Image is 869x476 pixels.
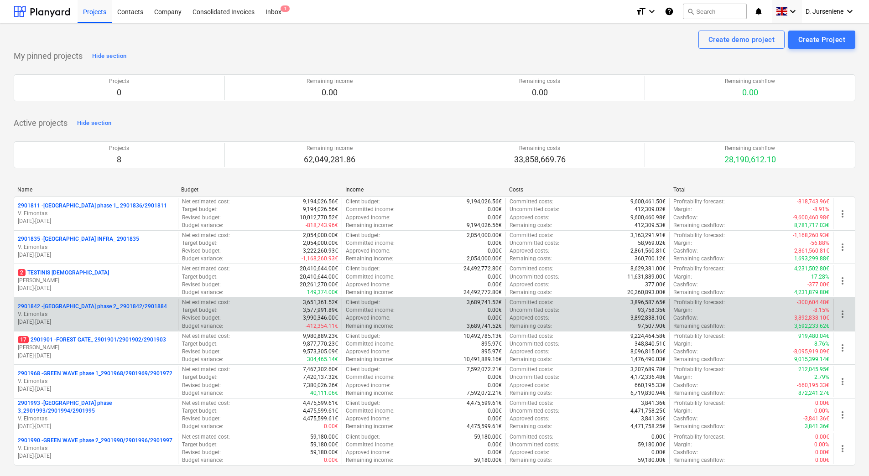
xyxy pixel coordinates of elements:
[794,255,829,263] p: 1,693,299.88€
[794,289,829,296] p: 4,231,879.80€
[724,145,776,152] p: Remaining cashflow
[510,265,553,273] p: Committed costs :
[635,206,666,213] p: 412,309.02€
[673,265,725,273] p: Profitability forecast :
[182,389,223,397] p: Budget variance :
[182,214,221,222] p: Revised budget :
[510,214,549,222] p: Approved costs :
[810,239,829,247] p: -56.88%
[794,322,829,330] p: 3,592,233.62€
[673,389,725,397] p: Remaining cashflow :
[14,118,68,129] p: Active projects
[673,306,692,314] p: Margin :
[182,247,221,255] p: Revised budget :
[510,389,552,397] p: Remaining costs :
[109,78,129,85] p: Projects
[519,78,560,85] p: Remaining costs
[182,382,221,389] p: Revised budget :
[673,373,692,381] p: Margin :
[346,407,395,415] p: Committed income :
[182,281,221,289] p: Revised budget :
[18,210,174,217] p: V. Eimontas
[345,186,502,193] div: Income
[635,255,666,263] p: 360,700.12€
[346,247,390,255] p: Approved income :
[673,314,698,322] p: Cashflow :
[182,306,218,314] p: Target budget :
[510,299,553,306] p: Committed costs :
[673,186,830,193] div: Total
[90,49,129,63] button: Hide section
[307,78,353,85] p: Remaining income
[346,273,395,281] p: Committed income :
[630,366,666,373] p: 3,207,689.78€
[837,242,848,253] span: more_vert
[463,265,502,273] p: 24,492,772.80€
[303,314,338,322] p: 3,990,346.00€
[303,382,338,389] p: 7,380,026.26€
[698,31,785,49] button: Create demo project
[182,198,230,206] p: Net estimated cost :
[488,306,502,314] p: 0.00€
[510,356,552,363] p: Remaining costs :
[303,373,338,381] p: 7,420,137.32€
[510,373,559,381] p: Uncommitted costs :
[182,322,223,330] p: Budget variance :
[303,247,338,255] p: 3,222,260.93€
[673,299,725,306] p: Profitability forecast :
[18,318,174,326] p: [DATE] - [DATE]
[346,232,380,239] p: Client budget :
[641,399,666,407] p: 3,841.36€
[346,415,390,423] p: Approved income :
[635,382,666,389] p: 660,195.33€
[467,232,502,239] p: 2,054,000.00€
[346,289,393,296] p: Remaining income :
[18,336,174,359] div: 172901901 -FOREST GATE_ 2901901/2901902/2901903[PERSON_NAME][DATE]-[DATE]
[109,154,129,165] p: 8
[665,6,674,17] i: Knowledge base
[18,277,174,285] p: [PERSON_NAME]
[467,198,502,206] p: 9,194,026.56€
[638,322,666,330] p: 97,507.90€
[509,186,666,193] div: Costs
[346,382,390,389] p: Approved income :
[182,222,223,229] p: Budget variance :
[813,306,829,314] p: -8.15%
[488,415,502,423] p: 0.00€
[303,399,338,407] p: 4,475,599.61€
[346,306,395,314] p: Committed income :
[18,202,174,225] div: 2901811 -[GEOGRAPHIC_DATA] phase 1_ 2901836/2901811V. Eimontas[DATE]-[DATE]
[303,198,338,206] p: 9,194,026.56€
[514,145,566,152] p: Remaining costs
[346,239,395,247] p: Committed income :
[14,51,83,62] p: My pinned projects
[300,265,338,273] p: 20,410,644.00€
[724,154,776,165] p: 28,190,612.10
[346,299,380,306] p: Client budget :
[488,273,502,281] p: 0.00€
[17,186,174,193] div: Name
[281,5,290,12] span: 1
[304,154,355,165] p: 62,049,281.86
[310,389,338,397] p: 40,111.06€
[673,239,692,247] p: Margin :
[806,8,843,15] span: D. Jurseniene
[793,232,829,239] p: -1,168,260.93€
[797,299,829,306] p: -300,604.48€
[18,445,174,452] p: V. Eimontas
[510,382,549,389] p: Approved costs :
[510,239,559,247] p: Uncommitted costs :
[182,399,230,407] p: Net estimated cost :
[488,239,502,247] p: 0.00€
[510,407,559,415] p: Uncommitted costs :
[463,356,502,363] p: 10,491,889.16€
[18,423,174,430] p: [DATE] - [DATE]
[630,332,666,340] p: 9,224,464.58€
[638,306,666,314] p: 93,758.35€
[346,255,393,263] p: Remaining income :
[346,332,380,340] p: Client budget :
[18,269,174,292] div: 2TESTINIS [DEMOGRAPHIC_DATA][PERSON_NAME][DATE]-[DATE]
[303,407,338,415] p: 4,475,599.61€
[627,289,666,296] p: 20,260,893.00€
[303,232,338,239] p: 2,054,000.00€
